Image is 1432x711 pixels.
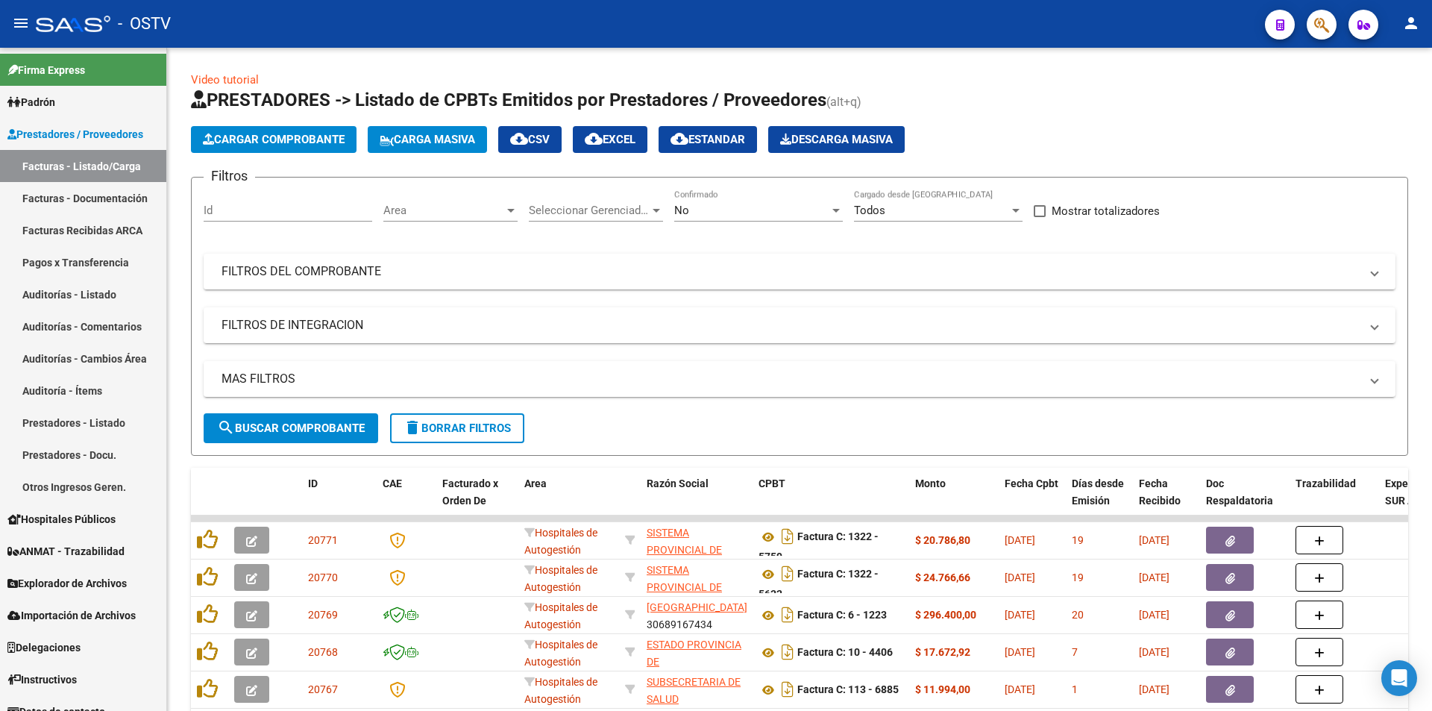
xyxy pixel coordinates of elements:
div: Open Intercom Messenger [1381,660,1417,696]
span: [DATE] [1139,571,1169,583]
span: Area [524,477,547,489]
span: Hospitales de Autogestión [524,527,597,556]
strong: Factura C: 1322 - 5759 [759,531,879,563]
span: Padrón [7,94,55,110]
span: Hospitales de Autogestión [524,601,597,630]
span: Borrar Filtros [403,422,511,435]
span: Mostrar totalizadores [1052,202,1160,220]
mat-expansion-panel-header: FILTROS DE INTEGRACION [204,307,1395,343]
span: Razón Social [647,477,709,489]
span: [DATE] [1005,646,1035,658]
button: Cargar Comprobante [191,126,357,153]
i: Descargar documento [778,677,797,701]
span: SISTEMA PROVINCIAL DE SALUD [647,527,722,573]
mat-icon: cloud_download [585,130,603,148]
span: No [674,204,689,217]
span: SUBSECRETARIA DE SALUD [647,676,741,705]
mat-expansion-panel-header: FILTROS DEL COMPROBANTE [204,254,1395,289]
strong: Factura C: 6 - 1223 [797,610,887,621]
span: [DATE] [1139,683,1169,695]
div: 30673377544 [647,636,747,668]
span: Hospitales de Autogestión [524,639,597,668]
span: Doc Respaldatoria [1206,477,1273,507]
span: Hospitales de Autogestión [524,564,597,593]
mat-icon: cloud_download [671,130,688,148]
span: Seleccionar Gerenciador [529,204,650,217]
span: 20769 [308,609,338,621]
span: Descarga Masiva [780,133,893,146]
datatable-header-cell: CPBT [753,468,909,533]
strong: Factura C: 1322 - 5632 [759,569,879,601]
span: ESTADO PROVINCIA DE [GEOGRAPHIC_DATA][PERSON_NAME] [647,639,747,701]
datatable-header-cell: Doc Respaldatoria [1200,468,1290,533]
mat-panel-title: MAS FILTROS [222,371,1360,387]
span: Monto [915,477,946,489]
datatable-header-cell: Días desde Emisión [1066,468,1133,533]
strong: $ 17.672,92 [915,646,970,658]
span: 20768 [308,646,338,658]
span: Importación de Archivos [7,607,136,624]
div: 30689167434 [647,599,747,630]
strong: $ 296.400,00 [915,609,976,621]
span: ANMAT - Trazabilidad [7,543,125,560]
span: [DATE] [1005,683,1035,695]
span: ID [308,477,318,489]
span: CSV [510,133,550,146]
datatable-header-cell: Facturado x Orden De [436,468,518,533]
datatable-header-cell: Area [518,468,619,533]
span: Facturado x Orden De [442,477,498,507]
mat-icon: menu [12,14,30,32]
datatable-header-cell: CAE [377,468,436,533]
button: Borrar Filtros [390,413,524,443]
span: EXCEL [585,133,635,146]
mat-panel-title: FILTROS DE INTEGRACION [222,317,1360,333]
span: PRESTADORES -> Listado de CPBTs Emitidos por Prestadores / Proveedores [191,90,826,110]
button: Buscar Comprobante [204,413,378,443]
span: Todos [854,204,885,217]
span: [DATE] [1005,571,1035,583]
span: CAE [383,477,402,489]
datatable-header-cell: Fecha Cpbt [999,468,1066,533]
span: [DATE] [1005,609,1035,621]
mat-icon: person [1402,14,1420,32]
span: CPBT [759,477,785,489]
i: Descargar documento [778,603,797,627]
datatable-header-cell: Trazabilidad [1290,468,1379,533]
span: Carga Masiva [380,133,475,146]
a: Video tutorial [191,73,259,87]
span: Fecha Recibido [1139,477,1181,507]
button: Descarga Masiva [768,126,905,153]
mat-panel-title: FILTROS DEL COMPROBANTE [222,263,1360,280]
datatable-header-cell: ID [302,468,377,533]
strong: Factura C: 113 - 6885 [797,684,899,696]
h3: Filtros [204,166,255,187]
span: [DATE] [1139,534,1169,546]
span: Hospitales de Autogestión [524,676,597,705]
div: 30675068441 [647,674,747,705]
span: [DATE] [1005,534,1035,546]
span: Cargar Comprobante [203,133,345,146]
span: 20767 [308,683,338,695]
span: 1 [1072,683,1078,695]
span: (alt+q) [826,95,861,109]
i: Descargar documento [778,524,797,548]
datatable-header-cell: Fecha Recibido [1133,468,1200,533]
span: 19 [1072,534,1084,546]
button: CSV [498,126,562,153]
span: Delegaciones [7,639,81,656]
strong: $ 11.994,00 [915,683,970,695]
button: Estandar [659,126,757,153]
span: Firma Express [7,62,85,78]
span: 7 [1072,646,1078,658]
span: 20771 [308,534,338,546]
span: Hospitales Públicos [7,511,116,527]
mat-icon: search [217,419,235,436]
div: 30691822849 [647,524,747,556]
button: EXCEL [573,126,647,153]
mat-expansion-panel-header: MAS FILTROS [204,361,1395,397]
strong: Factura C: 10 - 4406 [797,647,893,659]
span: Días desde Emisión [1072,477,1124,507]
div: 30691822849 [647,562,747,593]
span: [GEOGRAPHIC_DATA] [647,601,747,613]
mat-icon: cloud_download [510,130,528,148]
